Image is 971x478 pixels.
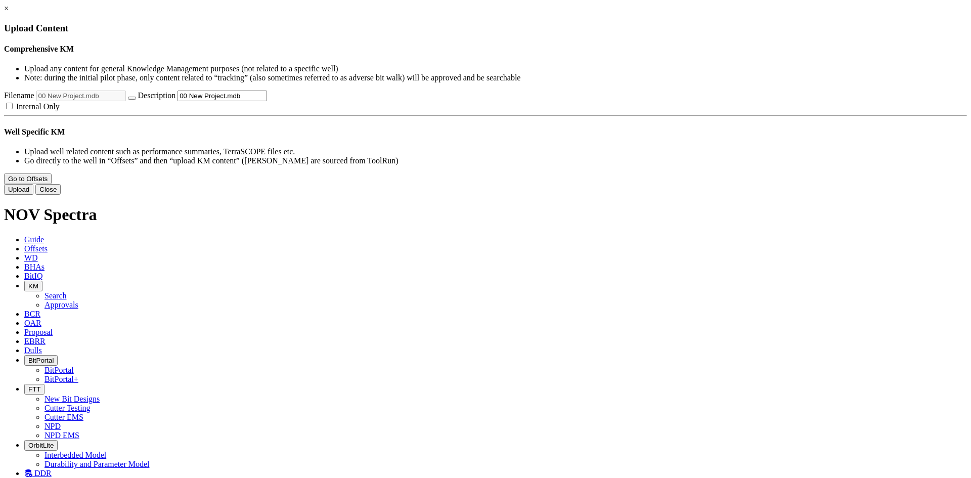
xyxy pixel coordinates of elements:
h4: Comprehensive KM [4,45,967,54]
span: Description [138,91,176,100]
span: Dulls [24,346,42,355]
span: BitPortal [28,357,54,364]
a: × [4,4,9,13]
li: Go directly to the well in “Offsets” and then “upload KM content” ([PERSON_NAME] are sourced from... [24,156,967,165]
a: Cutter EMS [45,413,83,421]
span: OAR [24,319,41,327]
span: WD [24,253,38,262]
li: Note: during the initial pilot phase, only content related to “tracking” (also sometimes referred... [24,73,967,82]
span: FTT [28,385,40,393]
button: Upload [4,184,33,195]
a: Approvals [45,300,78,309]
span: BCR [24,310,40,318]
span: OrbitLite [28,442,54,449]
span: Offsets [24,244,48,253]
span: Upload Content [4,23,68,33]
h4: Well Specific KM [4,127,967,137]
h1: NOV Spectra [4,205,967,224]
input: Internal Only [6,103,13,109]
span: Filename [4,91,34,100]
li: Upload well related content such as performance summaries, TerraSCOPE files etc. [24,147,967,156]
button: Close [35,184,61,195]
a: BitPortal [45,366,74,374]
a: Durability and Parameter Model [45,460,150,468]
a: BitPortal+ [45,375,78,383]
span: DDR [34,469,52,477]
span: Internal Only [16,102,60,111]
span: EBRR [24,337,46,345]
span: Proposal [24,328,53,336]
a: Interbedded Model [45,451,106,459]
span: BitIQ [24,272,42,280]
span: Guide [24,235,44,244]
li: Upload any content for general Knowledge Management purposes (not related to a specific well) [24,64,967,73]
a: Search [45,291,67,300]
a: NPD [45,422,61,430]
span: KM [28,282,38,290]
a: Cutter Testing [45,404,91,412]
a: NPD EMS [45,431,79,440]
button: Go to Offsets [4,173,52,184]
a: New Bit Designs [45,395,100,403]
span: BHAs [24,263,45,271]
